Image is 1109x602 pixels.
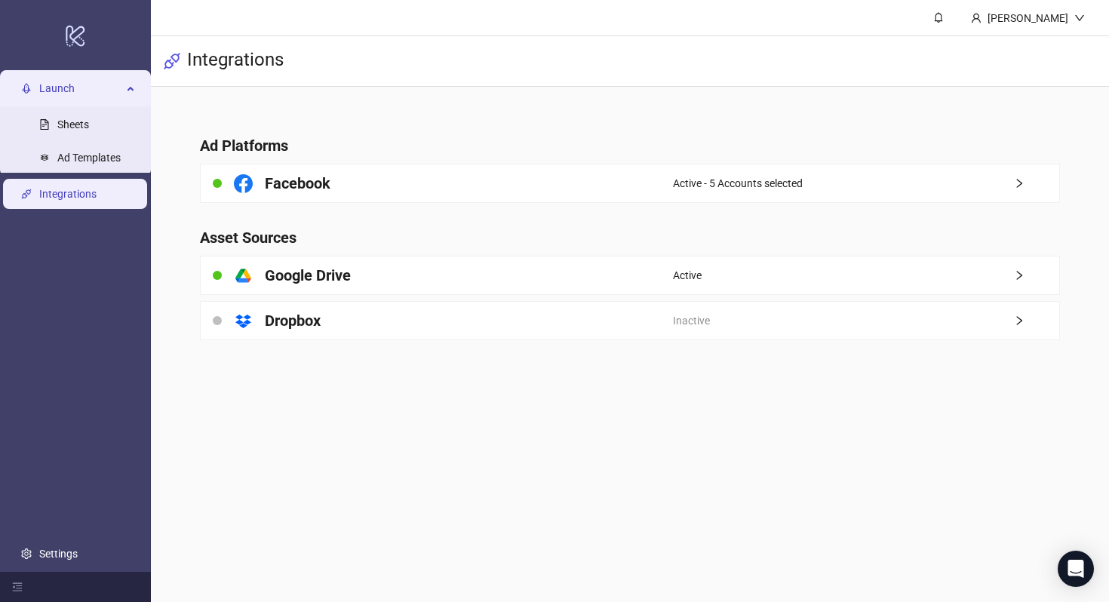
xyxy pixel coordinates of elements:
span: Launch [39,73,122,103]
span: api [163,52,181,70]
a: FacebookActive - 5 Accounts selectedright [200,164,1060,203]
a: Sheets [57,118,89,131]
a: Integrations [39,188,97,200]
span: down [1074,13,1085,23]
span: Active - 5 Accounts selected [673,175,803,192]
a: Google DriveActiveright [200,256,1060,295]
h4: Ad Platforms [200,135,1060,156]
span: right [1014,270,1059,281]
span: menu-fold [12,582,23,592]
h3: Integrations [187,48,284,74]
span: rocket [21,83,32,94]
div: [PERSON_NAME] [982,10,1074,26]
a: Ad Templates [57,152,121,164]
span: right [1014,315,1059,326]
h4: Asset Sources [200,227,1060,248]
span: bell [933,12,944,23]
span: Inactive [673,312,710,329]
h4: Google Drive [265,265,351,286]
h4: Facebook [265,173,330,194]
span: user [971,13,982,23]
span: Active [673,267,702,284]
div: Open Intercom Messenger [1058,551,1094,587]
a: DropboxInactiveright [200,301,1060,340]
h4: Dropbox [265,310,321,331]
a: Settings [39,548,78,560]
span: right [1014,178,1059,189]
